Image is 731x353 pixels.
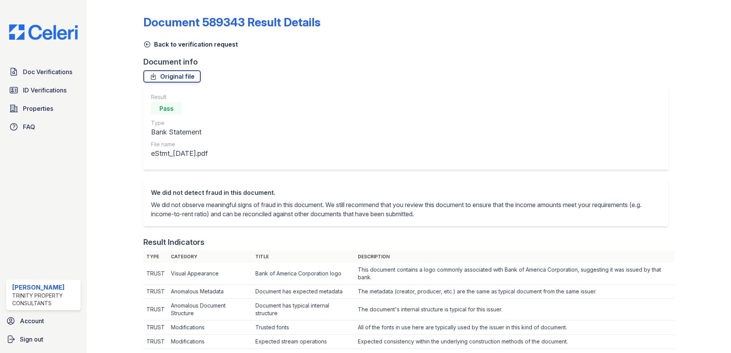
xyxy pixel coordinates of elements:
div: Trinity Property Consultants [12,292,78,307]
td: Expected stream operations [252,335,355,349]
span: FAQ [23,122,35,131]
td: The document's internal structure is typical for this issuer. [355,299,674,321]
th: Title [252,251,355,263]
a: Document 589343 Result Details [143,15,320,29]
div: [PERSON_NAME] [12,283,78,292]
td: TRUST [143,335,168,349]
span: Account [20,316,44,325]
td: TRUST [143,321,168,335]
th: Type [143,251,168,263]
a: ID Verifications [6,83,81,98]
td: TRUST [143,285,168,299]
span: Doc Verifications [23,67,72,76]
td: Anomalous Metadata [168,285,252,299]
td: All of the fonts in use here are typically used by the issuer in this kind of document. [355,321,674,335]
td: Visual Appearance [168,263,252,285]
a: Doc Verifications [6,64,81,79]
th: Category [168,251,252,263]
div: Type [151,119,208,127]
div: Document info [143,57,674,67]
a: Original file [143,70,201,83]
div: We did not detect fraud in this document. [151,188,661,197]
a: Account [3,313,84,329]
td: The metadata (creator, producer, etc.) are the same as typical document from the same issuer. [355,285,674,299]
div: eStmt_[DATE].pdf [151,148,208,159]
td: Modifications [168,335,252,349]
td: Anomalous Document Structure [168,299,252,321]
img: CE_Logo_Blue-a8612792a0a2168367f1c8372b55b34899dd931a85d93a1a3d3e32e68fde9ad4.png [3,24,84,40]
td: Bank of America Corporation logo [252,263,355,285]
td: Expected consistency within the underlying construction methods of the document. [355,335,674,349]
a: Sign out [3,332,84,347]
td: Modifications [168,321,252,335]
td: TRUST [143,263,168,285]
div: Pass [151,102,182,115]
span: Properties [23,104,53,113]
th: Description [355,251,674,263]
td: TRUST [143,299,168,321]
p: We did not observe meaningful signs of fraud in this document. We still recommend that you review... [151,200,661,219]
span: ID Verifications [23,86,67,95]
a: FAQ [6,119,81,134]
div: Result Indicators [143,237,205,248]
div: Bank Statement [151,127,208,138]
a: Back to verification request [143,40,238,49]
td: Document has expected metadata [252,285,355,299]
div: Result [151,93,208,101]
td: This document contains a logo commonly associated with Bank of America Corporation, suggesting it... [355,263,674,285]
a: Properties [6,101,81,116]
div: File name [151,141,208,148]
td: Document has typical internal structure [252,299,355,321]
span: Sign out [20,335,43,344]
td: Trusted fonts [252,321,355,335]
